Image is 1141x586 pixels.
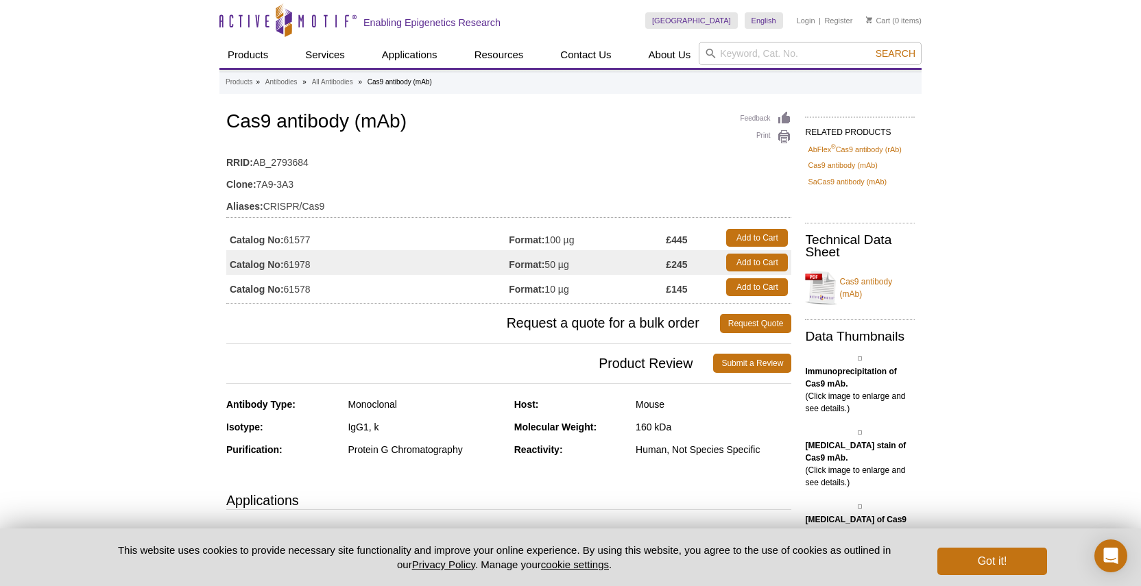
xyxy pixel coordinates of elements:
[808,175,887,188] a: SaCas9 antibody (mAb)
[226,444,283,455] strong: Purification:
[509,283,544,295] strong: Format:
[636,398,791,411] div: Mouse
[358,78,362,86] li: »
[348,421,503,433] div: IgG1, k
[640,42,699,68] a: About Us
[831,143,836,150] sup: ®
[808,143,901,156] a: AbFlex®Cas9 antibody (rAb)
[808,159,877,171] a: Cas9 antibody (mAb)
[348,398,503,411] div: Monoclonal
[819,12,821,29] li: |
[824,16,852,25] a: Register
[805,439,915,489] p: (Click image to enlarge and see details.)
[226,422,263,432] strong: Isotype:
[509,234,544,246] strong: Format:
[509,225,666,250] td: 100 µg
[805,441,906,463] b: [MEDICAL_DATA] stain of Cas9 mAb.
[374,42,446,68] a: Applications
[226,354,713,373] span: Product Review
[226,399,296,410] strong: Antibody Type:
[858,504,862,509] img: Cas9 antibody (mAb) tested by Western blot.
[509,275,666,300] td: 10 µg
[872,47,920,60] button: Search
[226,314,720,333] span: Request a quote for a bulk order
[265,76,298,88] a: Antibodies
[226,200,263,212] strong: Aliases:
[636,421,791,433] div: 160 kDa
[805,234,915,258] h2: Technical Data Sheet
[412,559,475,570] a: Privacy Policy
[514,444,563,455] strong: Reactivity:
[937,548,1047,575] button: Got it!
[256,78,260,86] li: »
[720,314,792,333] a: Request Quote
[699,42,922,65] input: Keyword, Cat. No.
[805,267,915,308] a: Cas9 antibody (mAb)
[226,275,509,300] td: 61578
[876,48,915,59] span: Search
[348,443,503,456] div: Protein G Chromatography
[1094,539,1127,572] div: Open Intercom Messenger
[666,234,687,246] strong: £445
[797,16,815,25] a: Login
[713,354,791,373] a: Submit a Review
[805,515,906,537] b: [MEDICAL_DATA] of Cas9 mAb.
[219,42,276,68] a: Products
[509,258,544,271] strong: Format:
[226,178,256,191] strong: Clone:
[230,234,284,246] strong: Catalog No:
[230,258,284,271] strong: Catalog No:
[230,283,284,295] strong: Catalog No:
[302,78,307,86] li: »
[226,170,791,192] td: 7A9-3A3
[226,111,791,134] h1: Cas9 antibody (mAb)
[805,330,915,343] h2: Data Thumbnails
[726,229,788,247] a: Add to Cart
[226,148,791,170] td: AB_2793684
[514,422,597,432] strong: Molecular Weight:
[514,399,539,410] strong: Host:
[866,16,890,25] a: Cart
[666,258,687,271] strong: £245
[226,225,509,250] td: 61577
[636,443,791,456] div: Human, Not Species Specific
[805,367,896,389] b: Immunoprecipitation of Cas9 mAb.
[466,42,532,68] a: Resources
[726,278,788,296] a: Add to Cart
[866,16,872,23] img: Your Cart
[805,117,915,141] h2: RELATED PRODUCTS
[726,254,788,271] a: Add to Cart
[541,559,609,570] button: cookie settings
[858,356,862,361] img: Cas9 antibody (mAb) tested by immunoprecipitation.
[226,76,252,88] a: Products
[226,192,791,214] td: CRISPR/Cas9
[645,12,738,29] a: [GEOGRAPHIC_DATA]
[805,513,915,563] p: (Click image to enlarge and see details.)
[297,42,353,68] a: Services
[368,78,432,86] li: Cas9 antibody (mAb)
[363,16,501,29] h2: Enabling Epigenetics Research
[94,543,915,572] p: This website uses cookies to provide necessary site functionality and improve your online experie...
[666,283,687,295] strong: £145
[741,130,792,145] a: Print
[312,76,353,88] a: All Antibodies
[866,12,922,29] li: (0 items)
[226,156,253,169] strong: RRID:
[226,490,791,511] h3: Applications
[226,250,509,275] td: 61978
[552,42,619,68] a: Contact Us
[858,430,862,435] img: Cas9 antibody (mAb) tested by immunofluorescence.
[805,365,915,415] p: (Click image to enlarge and see details.)
[509,250,666,275] td: 50 µg
[741,111,792,126] a: Feedback
[745,12,783,29] a: English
